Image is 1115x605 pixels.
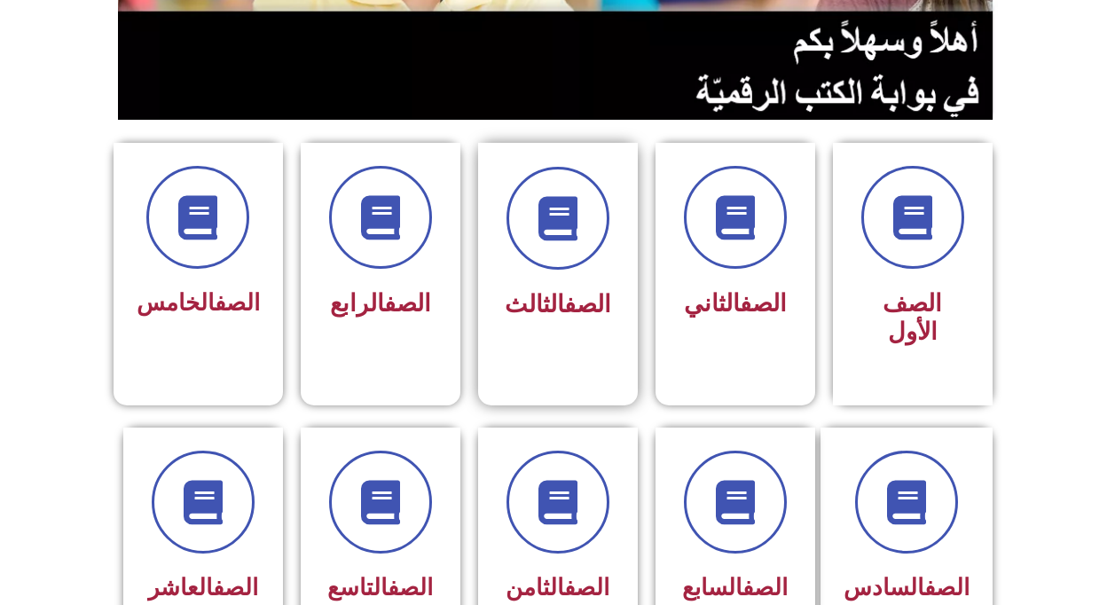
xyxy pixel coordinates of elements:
[740,289,787,318] a: الصف
[684,289,787,318] span: الثاني
[844,574,970,601] span: السادس
[883,289,942,346] span: الصف الأول
[215,289,260,316] a: الصف
[388,574,433,601] a: الصف
[506,574,609,601] span: الثامن
[213,574,258,601] a: الصف
[682,574,788,601] span: السابع
[384,289,431,318] a: الصف
[148,574,258,601] span: العاشر
[564,290,611,318] a: الصف
[137,289,260,316] span: الخامس
[330,289,431,318] span: الرابع
[564,574,609,601] a: الصف
[924,574,970,601] a: الصف
[505,290,611,318] span: الثالث
[742,574,788,601] a: الصف
[327,574,433,601] span: التاسع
